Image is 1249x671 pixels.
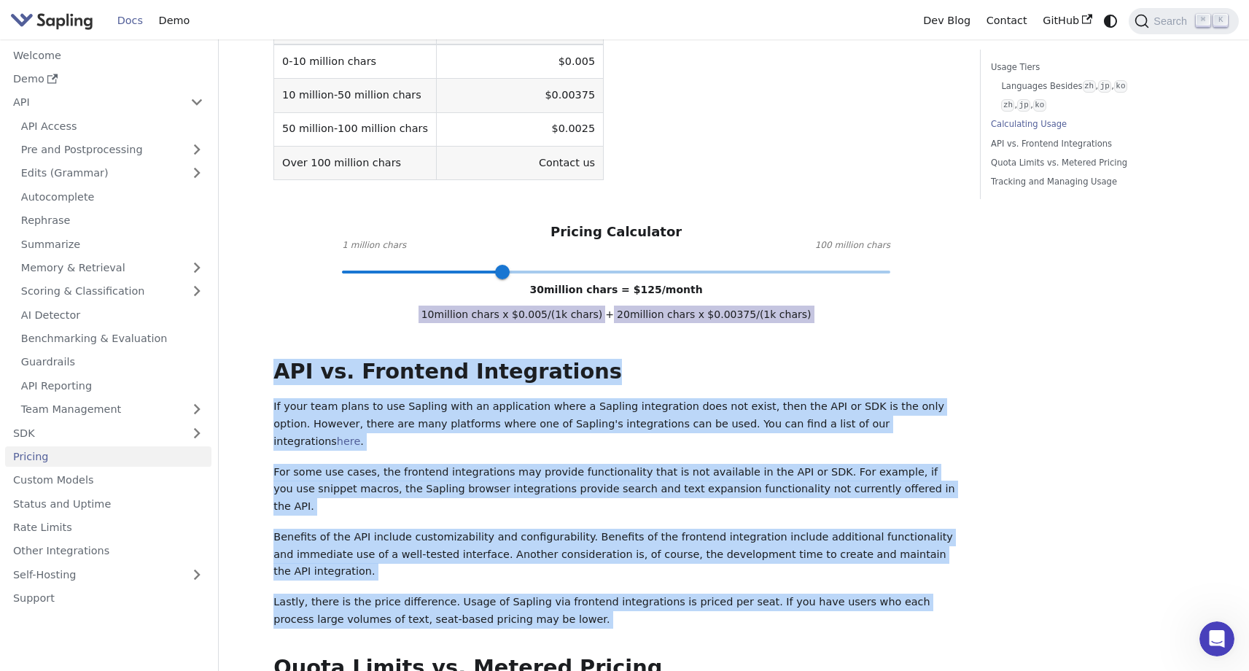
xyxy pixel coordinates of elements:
[151,9,198,32] a: Demo
[991,117,1188,131] a: Calculating Usage
[1001,99,1014,112] code: zh
[13,163,211,184] a: Edits (Grammar)
[815,238,890,253] span: 100 million chars
[1017,99,1030,112] code: jp
[13,281,211,302] a: Scoring & Classification
[1001,79,1183,93] a: Languages Besideszh,jp,ko
[182,92,211,113] button: Collapse sidebar category 'API'
[274,146,436,179] td: Over 100 million chars
[273,594,959,629] p: Lastly, there is the price difference. Usage of Sapling via frontend integrations is priced per s...
[614,306,814,323] span: 20 million chars x $ 0.00375 /(1k chars)
[1035,9,1100,32] a: GitHub
[13,328,211,349] a: Benchmarking & Evaluation
[13,115,211,136] a: API Access
[182,422,211,443] button: Expand sidebar category 'SDK'
[13,352,211,373] a: Guardrails
[1149,15,1196,27] span: Search
[274,44,436,79] td: 0-10 million chars
[13,139,211,160] a: Pre and Postprocessing
[274,112,436,146] td: 50 million-100 million chars
[991,156,1188,170] a: Quota Limits vs. Metered Pricing
[550,224,682,241] h3: Pricing Calculator
[5,422,182,443] a: SDK
[13,186,211,207] a: Autocomplete
[109,9,151,32] a: Docs
[5,44,211,66] a: Welcome
[273,398,959,450] p: If your team plans to use Sapling with an application where a Sapling integration does not exist,...
[1196,14,1210,27] kbd: ⌘
[13,257,211,279] a: Memory & Retrieval
[436,79,603,112] td: $0.00375
[1001,98,1183,112] a: zh,jp,ko
[530,284,703,295] span: 30 million chars = $ 125 /month
[978,9,1035,32] a: Contact
[991,61,1188,74] a: Usage Tiers
[5,517,211,538] a: Rate Limits
[5,564,211,585] a: Self-Hosting
[419,306,606,323] span: 10 million chars x $ 0.005 /(1k chars)
[436,112,603,146] td: $0.0025
[5,540,211,562] a: Other Integrations
[1129,8,1238,34] button: Search (Command+K)
[1199,621,1234,656] iframe: Intercom live chat
[273,529,959,581] p: Benefits of the API include customizability and configurability. Benefits of the frontend integra...
[273,464,959,516] p: For some use cases, the frontend integrations may provide functionality that is not available in ...
[5,588,211,609] a: Support
[13,304,211,325] a: AI Detector
[991,137,1188,151] a: API vs. Frontend Integrations
[13,233,211,255] a: Summarize
[1033,99,1046,112] code: ko
[5,69,211,90] a: Demo
[5,470,211,491] a: Custom Models
[1213,14,1228,27] kbd: K
[436,146,603,179] td: Contact us
[273,359,959,385] h2: API vs. Frontend Integrations
[436,44,603,79] td: $0.005
[13,375,211,396] a: API Reporting
[13,399,211,420] a: Team Management
[10,10,93,31] img: Sapling.ai
[5,446,211,468] a: Pricing
[915,9,978,32] a: Dev Blog
[342,238,406,253] span: 1 million chars
[1100,10,1121,31] button: Switch between dark and light mode (currently system mode)
[1114,80,1127,93] code: ko
[1098,80,1111,93] code: jp
[991,175,1188,189] a: Tracking and Managing Usage
[10,10,98,31] a: Sapling.ai
[274,79,436,112] td: 10 million-50 million chars
[605,309,614,320] span: +
[5,493,211,514] a: Status and Uptime
[337,435,360,447] a: here
[5,92,182,113] a: API
[1083,80,1096,93] code: zh
[13,210,211,231] a: Rephrase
